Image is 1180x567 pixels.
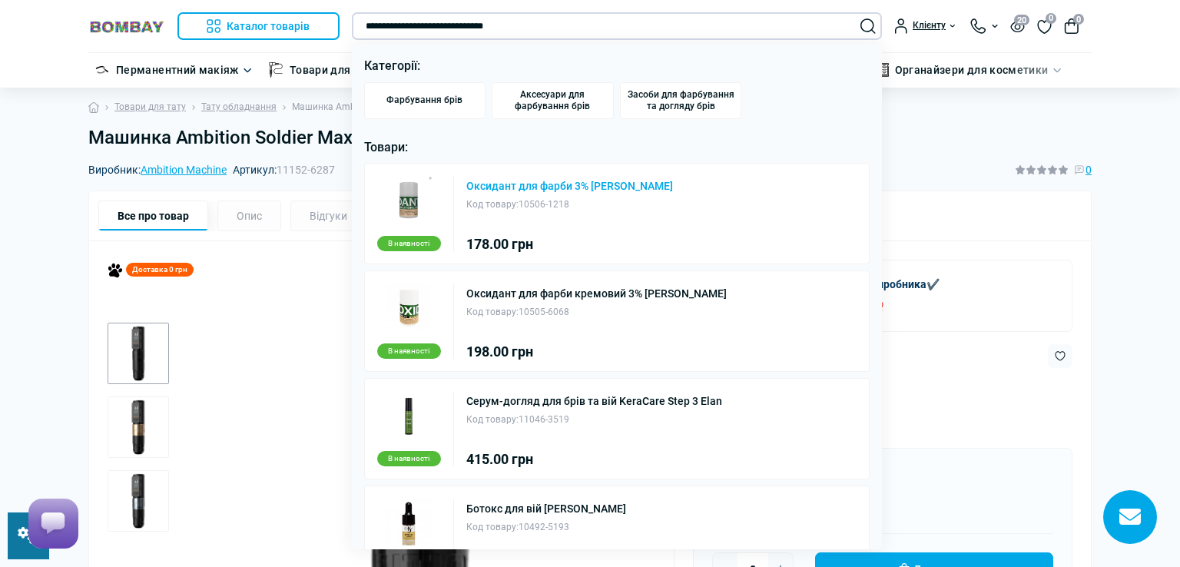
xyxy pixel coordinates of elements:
span: Код товару: [466,414,519,425]
a: Оксидант для фарби кремовий 3% [PERSON_NAME] [466,288,727,299]
a: Аксесуари для фарбування брів [492,82,614,119]
span: Код товару: [466,522,519,532]
div: 415.00 грн [466,453,722,466]
span: Код товару: [466,199,519,210]
img: Перманентний макіяж [94,62,110,78]
div: 198.00 грн [466,345,727,359]
span: 20 [1014,15,1029,25]
a: Товари для тату [290,61,376,78]
img: Серум-догляд для брів та вій KeraCare Step 3 Elan [385,391,433,439]
span: Фарбування брів [386,94,462,106]
span: 0 [1046,13,1056,24]
p: Категорії: [364,56,870,76]
div: В наявності [377,343,441,359]
div: 10492-5193 [466,520,626,535]
a: Оксидант для фарби 3% [PERSON_NAME] [466,181,673,191]
div: 10506-1218 [466,197,673,212]
img: Оксидант для фарби кремовий 3% KODI [385,283,433,331]
span: 0 [1073,14,1084,25]
button: 0 [1064,18,1079,34]
a: Перманентний макіяж [116,61,239,78]
div: В наявності [377,451,441,466]
button: 20 [1010,19,1025,32]
div: В наявності [377,236,441,251]
span: Аксесуари для фарбування брів [499,89,607,112]
div: 11046-3519 [466,413,722,427]
a: Органайзери для косметики [895,61,1049,78]
p: Товари: [364,138,870,157]
img: Оксидант для фарби 3% KODI [385,176,433,224]
a: Фарбування брів [364,82,486,119]
button: Каталог товарів [177,12,340,40]
img: BOMBAY [88,19,165,34]
a: Засоби для фарбування та догляду брів [620,82,742,119]
div: 10505-6068 [466,305,727,320]
button: Search [860,18,876,34]
span: Код товару: [466,307,519,317]
div: 178.00 грн [466,237,673,251]
img: Ботокс для вій KODI [385,499,433,546]
a: Серум-догляд для брів та вій KeraCare Step 3 Elan [466,396,722,406]
a: Ботокс для вій [PERSON_NAME] [466,503,626,514]
span: Засоби для фарбування та догляду брів [627,89,735,112]
img: Товари для тату [268,62,283,78]
a: 0 [1037,18,1052,35]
